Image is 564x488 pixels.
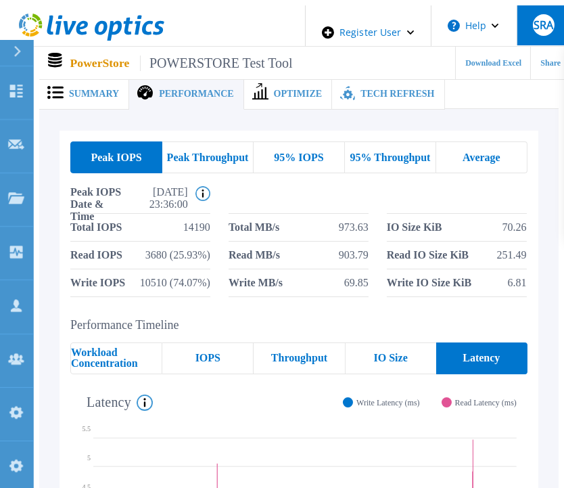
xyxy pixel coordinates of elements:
[374,353,408,363] span: IO Size
[70,269,125,296] span: Write IOPS
[71,347,162,369] span: Workload Concentration
[465,59,521,67] span: Download Excel
[145,242,210,269] span: 3680 (25.93%)
[463,152,500,163] span: Average
[195,353,220,363] span: IOPS
[69,89,119,99] span: Summary
[360,89,434,99] span: Tech Refresh
[431,5,516,46] button: Help
[140,269,210,296] span: 10510 (74.07%)
[70,214,122,241] span: Total IOPS
[70,242,122,269] span: Read IOPS
[129,186,188,213] span: [DATE] 23:36:00
[140,56,292,71] span: POWERSTORE Test Tool
[229,214,279,241] span: Total MB/s
[387,269,471,296] span: Write IO Size KiB
[229,269,283,296] span: Write MB/s
[387,214,442,241] span: IO Size KiB
[356,397,419,408] span: Write Latency (ms)
[350,152,430,163] span: 95% Throughput
[274,89,323,99] span: Optimize
[274,152,323,163] span: 95% IOPS
[5,5,559,453] div: ,
[271,353,327,363] span: Throughput
[70,186,129,213] span: Peak IOPS Date & Time
[497,242,527,269] span: 251.49
[159,89,233,99] span: Performance
[339,214,369,241] span: 973.63
[87,454,91,462] text: 5
[70,318,527,332] h2: Performance Timeline
[87,395,153,411] h4: Latency
[534,20,553,30] span: SRA
[167,152,249,163] span: Peak Throughput
[344,269,369,296] span: 69.85
[463,353,500,363] span: Latency
[83,425,91,432] text: 5.5
[229,242,280,269] span: Read MB/s
[306,5,431,60] div: Register User
[70,56,293,71] p: PowerStore
[502,214,527,241] span: 70.26
[540,59,561,67] span: Share
[339,242,369,269] span: 903.79
[455,397,517,408] span: Read Latency (ms)
[508,269,527,296] span: 6.81
[183,214,210,241] span: 14190
[387,242,469,269] span: Read IO Size KiB
[91,152,142,163] span: Peak IOPS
